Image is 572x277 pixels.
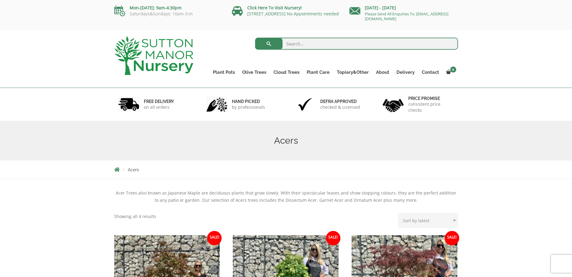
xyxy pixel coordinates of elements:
[398,213,458,228] select: Shop order
[144,104,174,110] p: on all orders
[114,11,223,16] p: Saturdays&Sundays: 10am-3:m
[383,95,404,114] img: 4.jpg
[207,231,222,245] span: Sale!
[450,67,456,73] span: 0
[209,68,239,76] a: Plant Pots
[114,213,156,220] p: Showing all 4 results
[247,5,302,11] a: Click Here To Visit Nursery!
[349,4,458,11] p: [DATE] - [DATE]
[443,68,458,76] a: 0
[372,68,393,76] a: About
[114,4,223,11] p: Mon-[DATE]: 9am-4:30pm
[295,97,316,112] img: 3.jpg
[232,104,265,110] p: by professionals
[408,101,454,113] p: consistent price checks
[333,68,372,76] a: Topiary&Other
[232,99,265,104] h6: hand picked
[206,97,227,112] img: 2.jpg
[320,99,360,104] h6: Defra approved
[255,38,458,50] input: Search...
[408,96,454,101] h6: Price promise
[365,11,448,21] a: Please Send All Enquiries To: [EMAIL_ADDRESS][DOMAIN_NAME]
[418,68,443,76] a: Contact
[128,167,139,172] span: Acers
[239,68,270,76] a: Olive Trees
[320,104,360,110] p: checked & Licensed
[247,11,339,17] a: [STREET_ADDRESS] No Appointments needed
[144,99,174,104] h6: FREE DELIVERY
[114,167,458,172] nav: Breadcrumbs
[114,135,458,146] h1: Acers
[118,97,139,112] img: 1.jpg
[114,36,193,75] img: logo
[270,68,303,76] a: Cloud Trees
[445,231,459,245] span: Sale!
[326,231,340,245] span: Sale!
[303,68,333,76] a: Plant Care
[114,189,458,204] div: Acer Trees also known as Japanese Maple are deciduous plants that grow slowly. With their spectac...
[393,68,418,76] a: Delivery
